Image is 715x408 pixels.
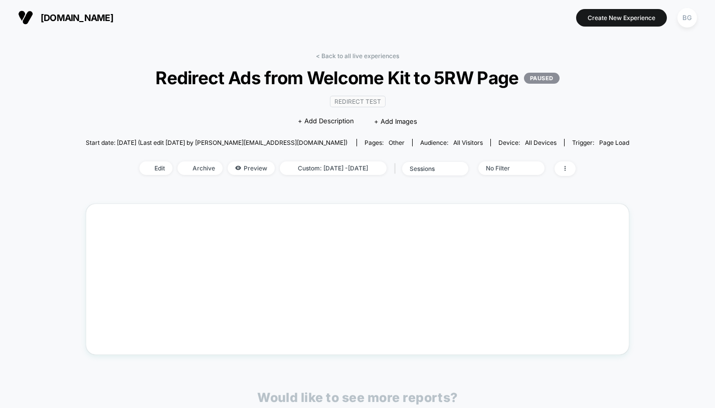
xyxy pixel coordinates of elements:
[41,13,113,23] span: [DOMAIN_NAME]
[677,8,697,28] div: BG
[139,161,172,175] span: Edit
[280,161,387,175] span: Custom: [DATE] - [DATE]
[420,139,483,146] div: Audience:
[486,164,526,172] div: No Filter
[599,139,629,146] span: Page Load
[257,390,458,405] p: Would like to see more reports?
[330,96,386,107] span: Redirect Test
[525,139,557,146] span: all devices
[86,139,347,146] span: Start date: [DATE] (Last edit [DATE] by [PERSON_NAME][EMAIL_ADDRESS][DOMAIN_NAME])
[15,10,116,26] button: [DOMAIN_NAME]
[524,73,560,84] p: PAUSED
[392,161,402,176] span: |
[177,161,223,175] span: Archive
[228,161,275,175] span: Preview
[389,139,405,146] span: other
[572,139,629,146] div: Trigger:
[453,139,483,146] span: All Visitors
[18,10,33,25] img: Visually logo
[298,116,354,126] span: + Add Description
[674,8,700,28] button: BG
[490,139,564,146] span: Device:
[410,165,450,172] div: sessions
[576,9,667,27] button: Create New Experience
[374,117,417,125] span: + Add Images
[316,52,399,60] a: < Back to all live experiences
[365,139,405,146] div: Pages:
[113,67,602,88] span: Redirect Ads from Welcome Kit to 5RW Page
